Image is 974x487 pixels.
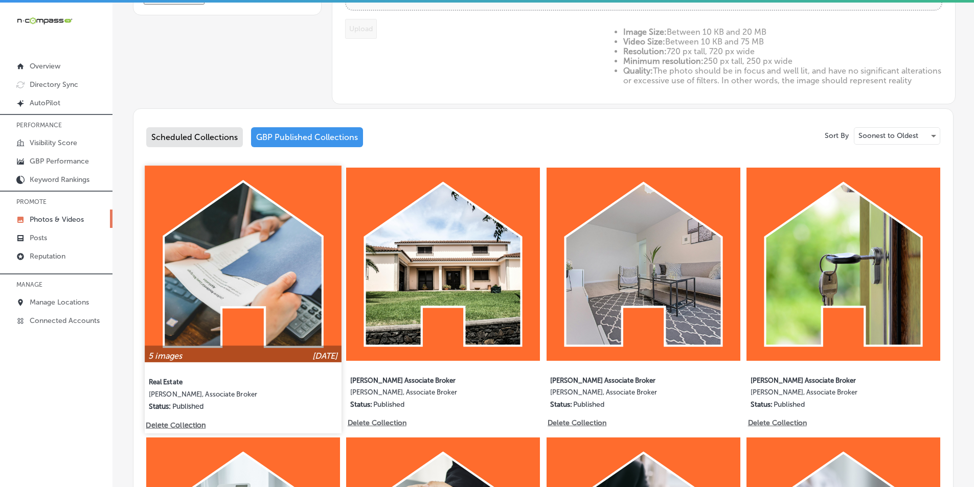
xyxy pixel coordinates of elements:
label: [PERSON_NAME] Associate Broker [550,370,696,388]
p: Keyword Rankings [30,175,89,184]
p: Manage Locations [30,298,89,307]
p: Overview [30,62,60,71]
p: Posts [30,234,47,242]
p: 5 images [148,351,182,360]
p: Directory Sync [30,80,78,89]
p: Published [373,400,404,409]
label: [PERSON_NAME], Associate Broker [751,388,897,400]
p: Status: [149,402,171,410]
p: Sort By [825,131,849,140]
img: Collection thumbnail [746,168,940,361]
label: [PERSON_NAME], Associate Broker [149,390,297,402]
div: GBP Published Collections [251,127,363,147]
p: [DATE] [312,351,338,360]
img: Collection thumbnail [547,168,740,361]
label: Real Estate [149,372,297,390]
label: [PERSON_NAME], Associate Broker [550,388,696,400]
div: Soonest to Oldest [854,128,940,144]
p: Connected Accounts [30,316,100,325]
p: Delete Collection [748,419,806,427]
p: Status: [350,400,372,409]
p: Status: [550,400,572,409]
div: Scheduled Collections [146,127,243,147]
img: Collection thumbnail [145,166,341,362]
img: Collection thumbnail [346,168,540,361]
p: Published [774,400,805,409]
p: Photos & Videos [30,215,84,224]
p: Published [172,402,204,410]
p: Published [573,400,604,409]
p: Delete Collection [548,419,605,427]
p: Delete Collection [348,419,405,427]
p: Status: [751,400,773,409]
p: Reputation [30,252,65,261]
label: [PERSON_NAME], Associate Broker [350,388,496,400]
p: Soonest to Oldest [858,131,918,141]
label: [PERSON_NAME] Associate Broker [751,370,897,388]
label: [PERSON_NAME] Associate Broker [350,370,496,388]
p: AutoPilot [30,99,60,107]
p: GBP Performance [30,157,89,166]
img: 660ab0bf-5cc7-4cb8-ba1c-48b5ae0f18e60NCTV_CLogo_TV_Black_-500x88.png [16,16,73,26]
p: Visibility Score [30,138,77,147]
p: Delete Collection [146,421,204,429]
